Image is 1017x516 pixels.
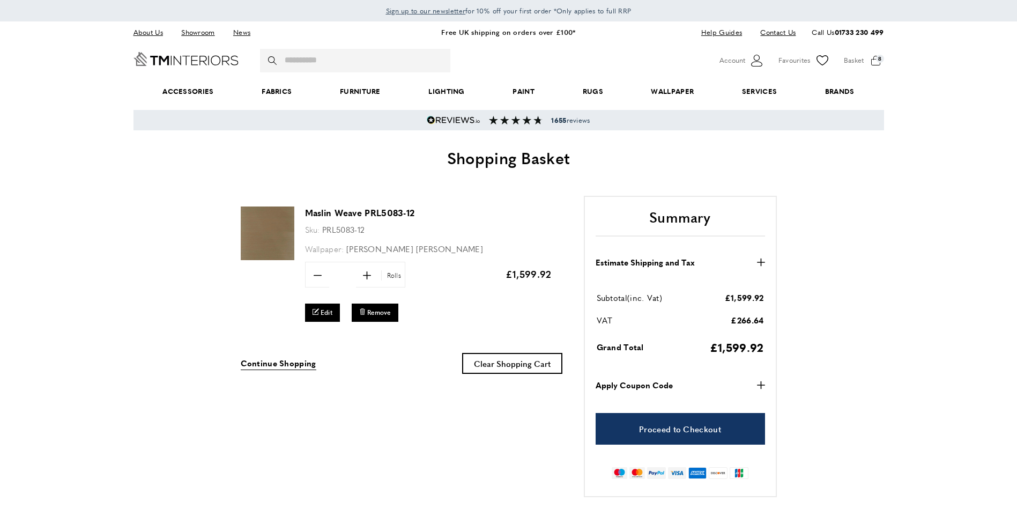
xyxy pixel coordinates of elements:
[489,116,543,124] img: Reviews section
[322,224,365,235] span: PRL5083-12
[133,52,239,66] a: Go to Home page
[305,207,415,219] a: Maslin Weave PRL5083-12
[801,75,878,108] a: Brands
[441,27,575,37] a: Free UK shipping on orders over £100*
[709,467,728,479] img: discover
[551,116,590,124] span: reviews
[241,357,316,368] span: Continue Shopping
[386,6,632,16] span: for 10% off your first order *Only applies to full RRP
[597,314,613,326] span: VAT
[710,339,764,355] span: £1,599.92
[346,243,483,254] span: [PERSON_NAME] [PERSON_NAME]
[316,75,404,108] a: Furniture
[627,75,718,108] a: Wallpaper
[225,25,258,40] a: News
[730,467,748,479] img: jcb
[596,379,673,392] strong: Apply Coupon Code
[688,467,707,479] img: american-express
[551,115,566,125] strong: 1655
[668,467,686,479] img: visa
[596,208,765,237] h2: Summary
[693,25,750,40] a: Help Guides
[559,75,627,108] a: Rugs
[719,53,765,69] button: Customer Account
[596,256,695,269] strong: Estimate Shipping and Tax
[752,25,796,40] a: Contact Us
[241,207,294,260] img: Maslin Weave PRL5083-12
[596,256,765,269] button: Estimate Shipping and Tax
[597,292,627,303] span: Subtotal
[462,353,562,374] button: Clear Shopping Cart
[268,49,279,72] button: Search
[596,379,765,392] button: Apply Coupon Code
[612,467,627,479] img: maestro
[489,75,559,108] a: Paint
[778,55,811,66] span: Favourites
[241,253,294,262] a: Maslin Weave PRL5083-12
[835,27,884,37] a: 01733 230 499
[597,341,644,352] span: Grand Total
[386,5,466,16] a: Sign up to our newsletter
[386,6,466,16] span: Sign up to our newsletter
[305,243,344,254] span: Wallpaper:
[367,308,391,317] span: Remove
[241,357,316,370] a: Continue Shopping
[778,53,830,69] a: Favourites
[381,270,404,281] span: Rolls
[447,146,570,169] span: Shopping Basket
[731,314,763,326] span: £266.64
[305,304,340,321] a: Edit Maslin Weave PRL5083-12
[427,116,480,124] img: Reviews.io 5 stars
[173,25,222,40] a: Showroom
[405,75,489,108] a: Lighting
[305,224,320,235] span: Sku:
[647,467,666,479] img: paypal
[133,25,171,40] a: About Us
[237,75,316,108] a: Fabrics
[719,55,745,66] span: Account
[506,267,552,281] span: £1,599.92
[138,75,237,108] span: Accessories
[474,358,551,369] span: Clear Shopping Cart
[596,413,765,445] a: Proceed to Checkout
[629,467,645,479] img: mastercard
[718,75,801,108] a: Services
[812,27,884,38] p: Call Us
[725,292,764,303] span: £1,599.92
[627,292,662,303] span: (inc. Vat)
[321,308,332,317] span: Edit
[352,304,398,321] button: Remove Maslin Weave PRL5083-12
